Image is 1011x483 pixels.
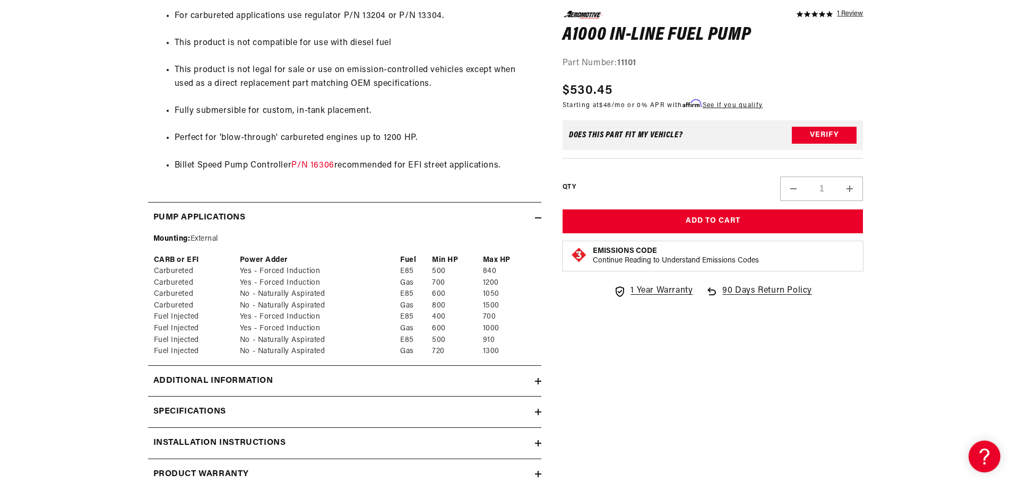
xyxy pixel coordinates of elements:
td: Fuel Injected [153,323,239,335]
summary: Pump Applications [148,203,541,233]
th: CARB or EFI [153,254,239,266]
th: Max HP [482,254,536,266]
li: This product is not legal for sale or use on emission-controlled vehicles except when used as a d... [175,64,536,91]
th: Fuel [400,254,431,266]
td: 910 [482,335,536,346]
td: Carbureted [153,288,239,300]
th: Power Adder [239,254,400,266]
strong: Emissions Code [593,247,657,255]
h2: Pump Applications [153,211,246,225]
td: 840 [482,266,536,277]
td: 700 [431,277,482,289]
td: 1500 [482,300,536,312]
td: 600 [431,288,482,300]
span: $530.45 [563,81,612,100]
td: 600 [431,323,482,335]
td: Yes - Forced Induction [239,266,400,277]
td: Gas [400,300,431,312]
summary: Additional information [148,366,541,397]
a: 1 Year Warranty [613,284,693,298]
strong: 11101 [617,59,636,67]
span: Mounting: [153,235,191,243]
a: See if you qualify - Learn more about Affirm Financing (opens in modal) [703,102,763,108]
td: 500 [431,335,482,346]
button: Emissions CodeContinue Reading to Understand Emissions Codes [593,247,759,266]
td: 1300 [482,346,536,357]
li: This product is not compatible for use with diesel fuel [175,37,536,50]
h2: Product warranty [153,468,249,481]
td: Gas [400,277,431,289]
li: Fully submersible for custom, in-tank placement. [175,104,536,118]
h2: Additional information [153,374,273,388]
td: No - Naturally Aspirated [239,335,400,346]
summary: Specifications [148,397,541,427]
td: Carbureted [153,300,239,312]
td: Gas [400,346,431,357]
span: 90 Days Return Policy [722,284,812,309]
a: P/N 16306 [291,161,334,170]
img: Emissions code [571,247,587,264]
summary: Installation Instructions [148,428,541,459]
h1: A1000 In-Line Fuel Pump [563,27,863,43]
h2: Installation Instructions [153,436,286,450]
td: E85 [400,288,431,300]
span: Affirm [682,99,701,107]
td: Carbureted [153,277,239,289]
div: Does This part fit My vehicle? [569,131,683,139]
td: 500 [431,266,482,277]
label: QTY [563,183,576,192]
span: External [191,235,218,243]
td: 1050 [482,288,536,300]
th: Min HP [431,254,482,266]
td: 1000 [482,323,536,335]
td: 700 [482,311,536,323]
span: 1 Year Warranty [630,284,693,298]
td: Gas [400,323,431,335]
p: Continue Reading to Understand Emissions Codes [593,256,759,266]
td: Fuel Injected [153,346,239,357]
td: Carbureted [153,266,239,277]
td: No - Naturally Aspirated [239,300,400,312]
td: 1200 [482,277,536,289]
td: E85 [400,335,431,346]
td: 800 [431,300,482,312]
button: Verify [792,127,857,144]
td: 720 [431,346,482,357]
td: Fuel Injected [153,335,239,346]
button: Add to Cart [563,209,863,233]
td: E85 [400,266,431,277]
td: Yes - Forced Induction [239,311,400,323]
td: 400 [431,311,482,323]
td: Yes - Forced Induction [239,323,400,335]
td: No - Naturally Aspirated [239,288,400,300]
div: Part Number: [563,57,863,71]
h2: Specifications [153,405,226,419]
p: Starting at /mo or 0% APR with . [563,100,763,110]
td: Fuel Injected [153,311,239,323]
a: 90 Days Return Policy [705,284,812,309]
td: E85 [400,311,431,323]
li: Billet Speed Pump Controller recommended for EFI street applications. [175,159,536,173]
span: $48 [599,102,611,108]
a: 1 reviews [837,11,863,18]
li: Perfect for 'blow-through' carbureted engines up to 1200 HP. [175,131,536,145]
td: No - Naturally Aspirated [239,346,400,357]
td: Yes - Forced Induction [239,277,400,289]
li: For carbureted applications use regulator P/N 13204 or P/N 13304. [175,10,536,23]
